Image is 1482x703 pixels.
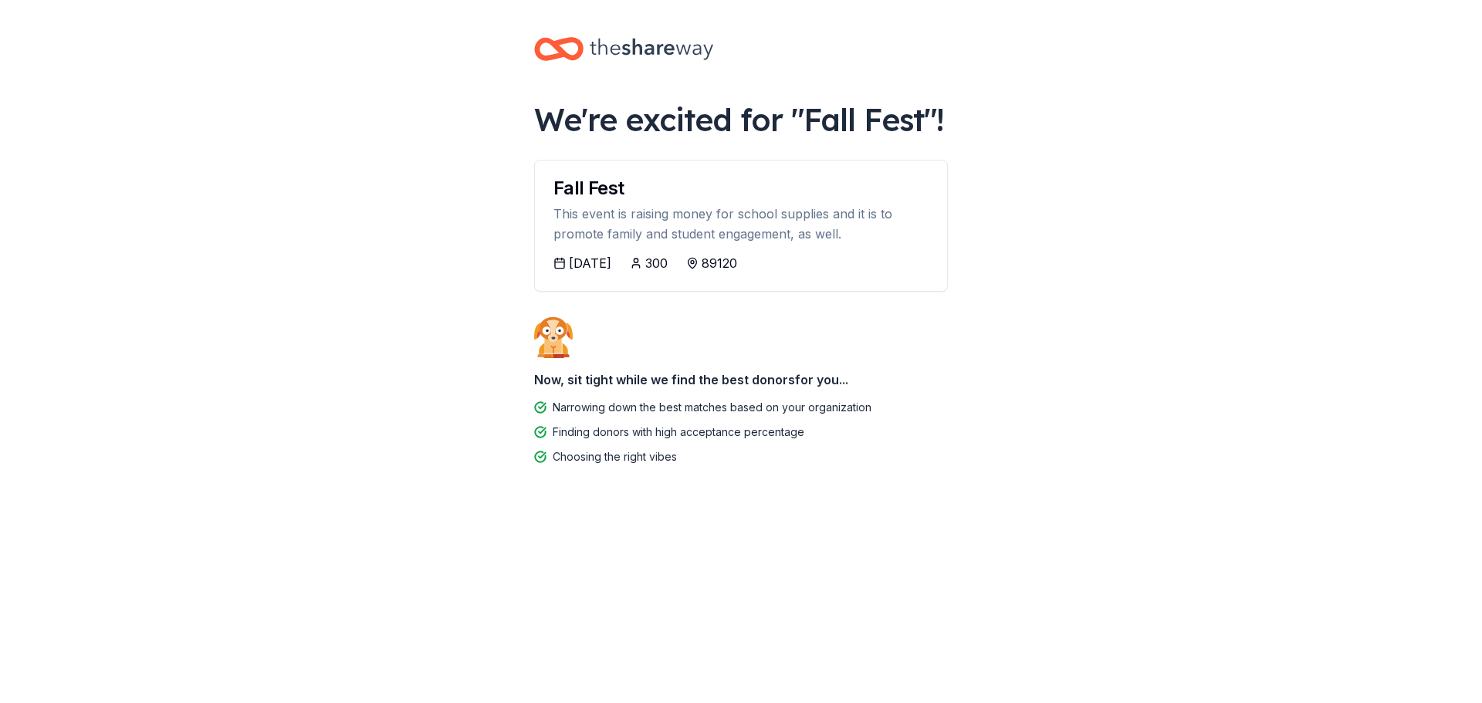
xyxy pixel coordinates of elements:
[534,316,573,358] img: Dog waiting patiently
[569,254,611,272] div: [DATE]
[553,448,677,466] div: Choosing the right vibes
[534,364,948,395] div: Now, sit tight while we find the best donors for you...
[702,254,737,272] div: 89120
[534,98,948,141] div: We're excited for " Fall Fest "!
[553,423,804,441] div: Finding donors with high acceptance percentage
[553,179,929,198] div: Fall Fest
[645,254,668,272] div: 300
[553,398,871,417] div: Narrowing down the best matches based on your organization
[553,204,929,245] div: This event is raising money for school supplies and it is to promote family and student engagemen...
